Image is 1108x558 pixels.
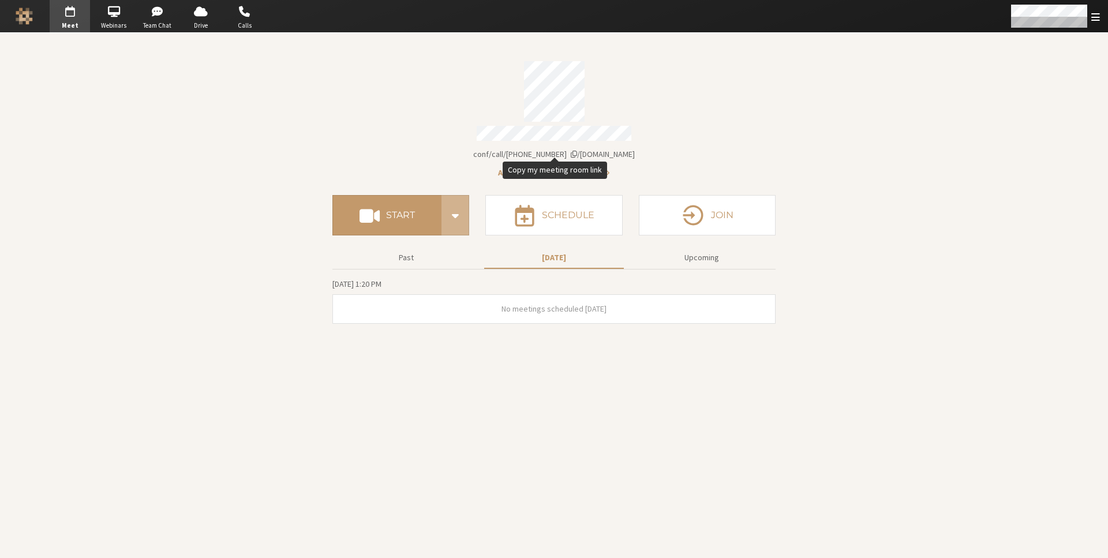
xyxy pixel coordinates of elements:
button: Join [639,195,776,235]
iframe: Chat [1079,528,1099,550]
span: Drive [181,21,221,31]
section: Account details [332,53,776,179]
button: Copy my meeting room linkCopy my meeting room link [473,148,635,160]
span: No meetings scheduled [DATE] [501,304,607,314]
h4: Join [711,211,733,220]
span: Calls [224,21,265,31]
h4: Schedule [542,211,594,220]
div: Start conference options [441,195,469,235]
span: [DATE] 1:20 PM [332,279,381,289]
button: Schedule [485,195,622,235]
button: Audio conferencing details [498,167,610,179]
span: Meet [50,21,90,31]
span: Copy my meeting room link [473,149,635,159]
span: Webinars [93,21,134,31]
button: [DATE] [484,248,624,268]
img: Iotum [16,8,33,25]
section: Today's Meetings [332,278,776,324]
button: Start [332,195,441,235]
span: Team Chat [137,21,178,31]
h4: Start [386,211,415,220]
button: Upcoming [632,248,772,268]
button: Past [336,248,476,268]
